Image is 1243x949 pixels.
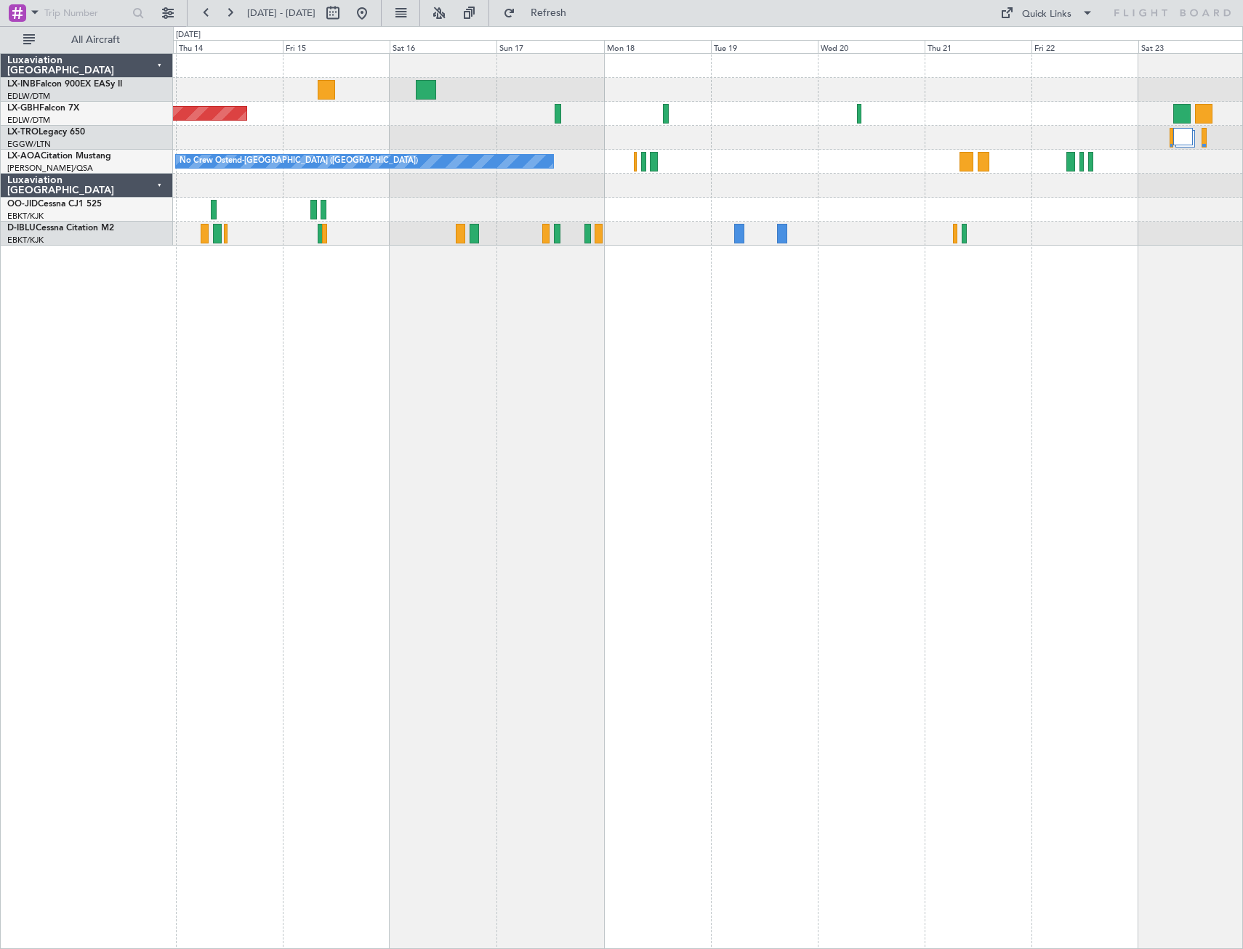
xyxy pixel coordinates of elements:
[7,211,44,222] a: EBKT/KJK
[390,40,496,53] div: Sat 16
[518,8,579,18] span: Refresh
[7,224,36,233] span: D-IBLU
[38,35,153,45] span: All Aircraft
[604,40,711,53] div: Mon 18
[44,2,128,24] input: Trip Number
[1031,40,1138,53] div: Fri 22
[818,40,925,53] div: Wed 20
[711,40,818,53] div: Tue 19
[7,200,38,209] span: OO-JID
[7,128,85,137] a: LX-TROLegacy 650
[7,163,93,174] a: [PERSON_NAME]/QSA
[496,40,603,53] div: Sun 17
[496,1,584,25] button: Refresh
[176,29,201,41] div: [DATE]
[176,40,283,53] div: Thu 14
[7,104,79,113] a: LX-GBHFalcon 7X
[7,200,102,209] a: OO-JIDCessna CJ1 525
[1022,7,1071,22] div: Quick Links
[283,40,390,53] div: Fri 15
[925,40,1031,53] div: Thu 21
[7,128,39,137] span: LX-TRO
[7,235,44,246] a: EBKT/KJK
[7,104,39,113] span: LX-GBH
[993,1,1101,25] button: Quick Links
[7,152,111,161] a: LX-AOACitation Mustang
[7,152,41,161] span: LX-AOA
[7,80,36,89] span: LX-INB
[180,150,418,172] div: No Crew Ostend-[GEOGRAPHIC_DATA] ([GEOGRAPHIC_DATA])
[7,139,51,150] a: EGGW/LTN
[7,80,122,89] a: LX-INBFalcon 900EX EASy II
[7,91,50,102] a: EDLW/DTM
[7,224,114,233] a: D-IBLUCessna Citation M2
[247,7,315,20] span: [DATE] - [DATE]
[16,28,158,52] button: All Aircraft
[7,115,50,126] a: EDLW/DTM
